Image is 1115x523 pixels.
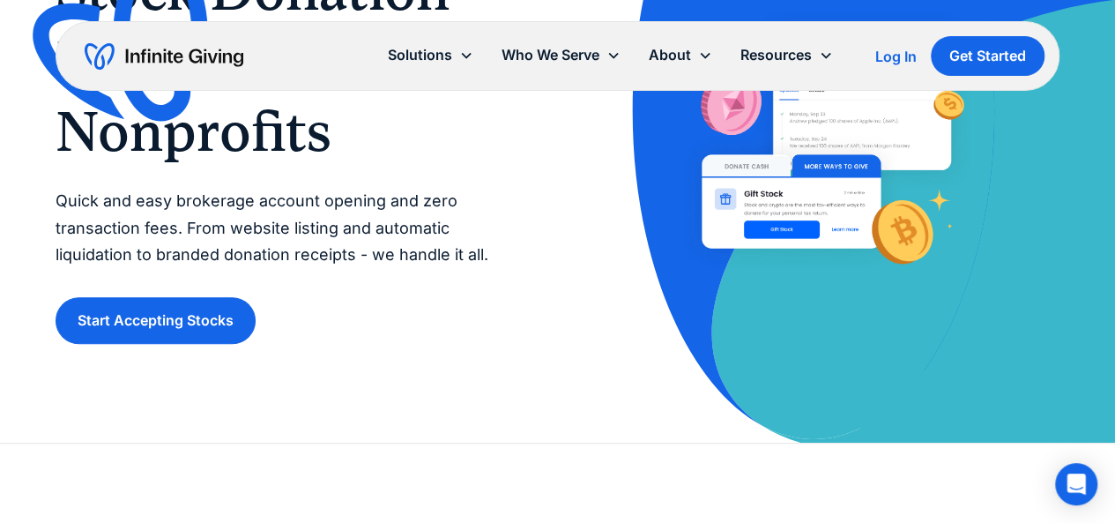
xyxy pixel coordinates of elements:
div: Log In [875,49,917,64]
p: Quick and easy brokerage account opening and zero transaction fees. From website listing and auto... [56,188,522,269]
a: Log In [875,46,917,67]
a: Get Started [931,36,1044,76]
div: Solutions [374,36,487,74]
div: Resources [726,36,847,74]
a: home [85,42,243,71]
div: Solutions [388,43,452,67]
div: Who We Serve [502,43,599,67]
div: Who We Serve [487,36,635,74]
div: Open Intercom Messenger [1055,463,1097,505]
div: Resources [740,43,812,67]
div: About [649,43,691,67]
a: Start Accepting Stocks [56,297,256,344]
div: About [635,36,726,74]
img: With Infinite Giving’s stock donation platform, it’s easy for donors to give stock to your nonpro... [678,5,975,293]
